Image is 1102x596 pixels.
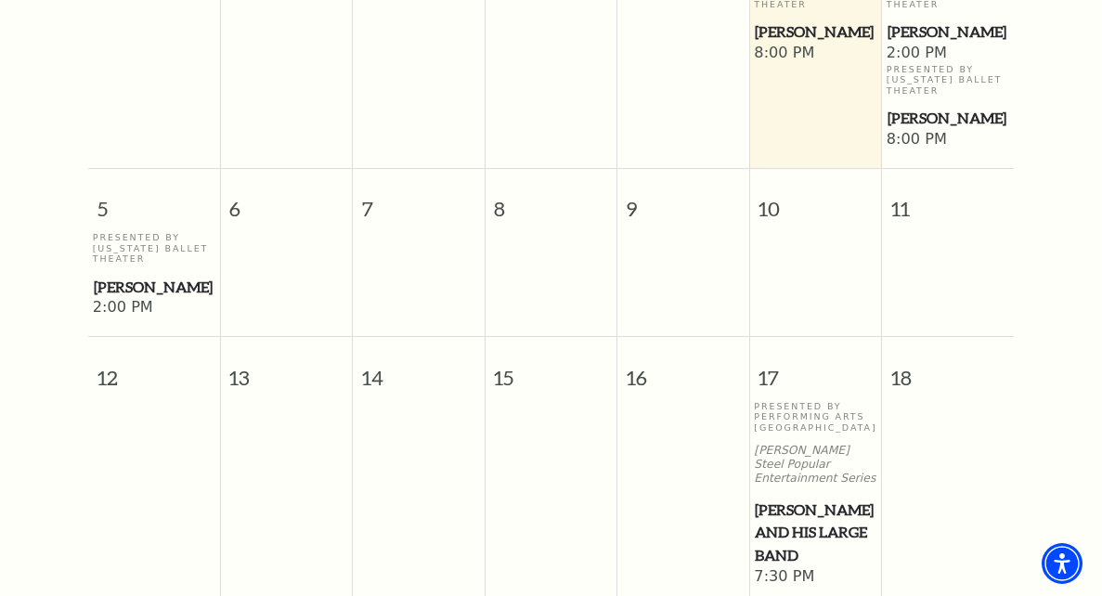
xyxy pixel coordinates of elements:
span: 6 [221,169,352,233]
span: 9 [617,169,748,233]
a: Peter Pan [93,276,215,299]
span: [PERSON_NAME] [888,20,1008,44]
span: 8:00 PM [887,130,1009,150]
span: 15 [486,337,616,401]
span: 16 [617,337,748,401]
span: 18 [882,337,1014,401]
span: 7 [353,169,484,233]
p: Presented By [US_STATE] Ballet Theater [887,64,1009,96]
a: Lyle Lovett and his Large Band [754,499,876,567]
span: 13 [221,337,352,401]
p: Presented By Performing Arts [GEOGRAPHIC_DATA] [754,401,876,433]
span: 11 [882,169,1014,233]
span: 5 [88,169,220,233]
span: [PERSON_NAME] [755,20,875,44]
span: 2:00 PM [887,44,1009,64]
span: [PERSON_NAME] and his Large Band [755,499,875,567]
span: 7:30 PM [754,567,876,588]
p: [PERSON_NAME] Steel Popular Entertainment Series [754,444,876,485]
span: 17 [750,337,881,401]
span: 2:00 PM [93,298,215,318]
span: 10 [750,169,881,233]
a: Peter Pan [887,107,1009,130]
a: Peter Pan [754,20,876,44]
span: [PERSON_NAME] [94,276,214,299]
span: 12 [88,337,220,401]
span: 14 [353,337,484,401]
span: [PERSON_NAME] [888,107,1008,130]
span: 8:00 PM [754,44,876,64]
span: 8 [486,169,616,233]
a: Peter Pan [887,20,1009,44]
p: Presented By [US_STATE] Ballet Theater [93,232,215,264]
div: Accessibility Menu [1042,543,1083,584]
